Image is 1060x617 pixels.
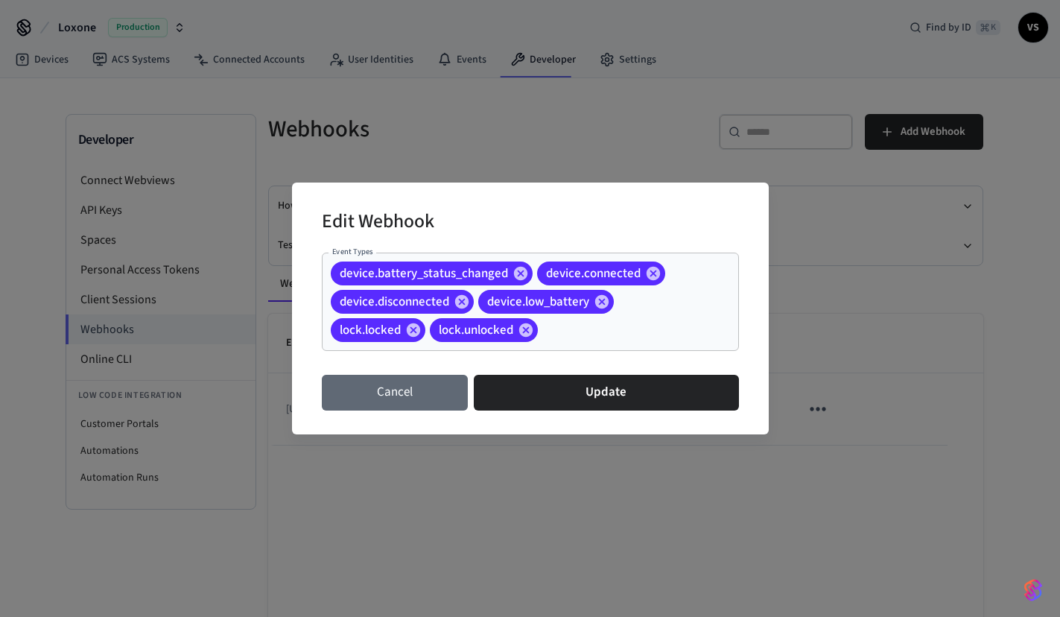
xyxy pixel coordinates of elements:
div: lock.unlocked [430,318,538,342]
div: device.connected [537,262,665,285]
button: Update [474,375,738,411]
span: device.disconnected [331,294,458,309]
span: lock.locked [331,323,410,338]
span: device.low_battery [478,294,598,309]
h2: Edit Webhook [322,200,434,246]
div: device.battery_status_changed [331,262,533,285]
img: SeamLogoGradient.69752ec5.svg [1024,578,1042,602]
div: device.disconnected [331,290,474,314]
label: Event Types [332,246,373,257]
span: lock.unlocked [430,323,522,338]
button: Cancel [322,375,469,411]
span: device.connected [537,266,650,281]
span: device.battery_status_changed [331,266,517,281]
div: lock.locked [331,318,425,342]
div: device.low_battery [478,290,614,314]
